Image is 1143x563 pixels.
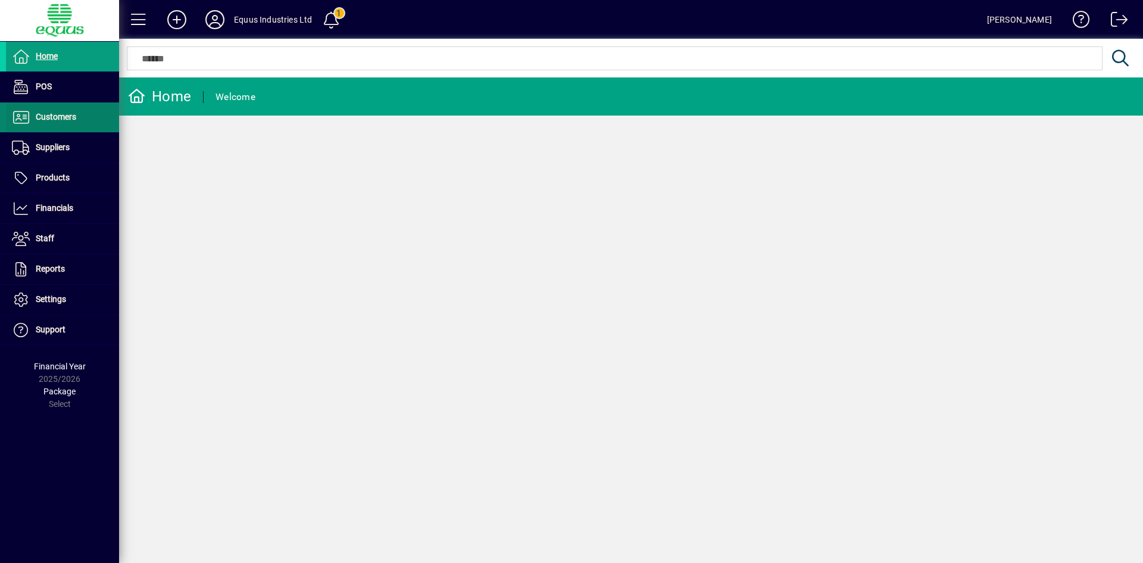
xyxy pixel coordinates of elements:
[6,133,119,163] a: Suppliers
[36,173,70,182] span: Products
[36,325,65,334] span: Support
[6,194,119,223] a: Financials
[216,88,255,107] div: Welcome
[36,264,65,273] span: Reports
[1064,2,1090,41] a: Knowledge Base
[1102,2,1128,41] a: Logout
[36,294,66,304] span: Settings
[36,234,54,243] span: Staff
[6,72,119,102] a: POS
[6,285,119,315] a: Settings
[6,163,119,193] a: Products
[128,87,191,106] div: Home
[6,254,119,284] a: Reports
[36,112,76,122] span: Customers
[158,9,196,30] button: Add
[196,9,234,30] button: Profile
[36,82,52,91] span: POS
[36,142,70,152] span: Suppliers
[36,51,58,61] span: Home
[6,315,119,345] a: Support
[34,362,86,371] span: Financial Year
[6,224,119,254] a: Staff
[6,102,119,132] a: Customers
[234,10,313,29] div: Equus Industries Ltd
[36,203,73,213] span: Financials
[987,10,1052,29] div: [PERSON_NAME]
[43,387,76,396] span: Package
